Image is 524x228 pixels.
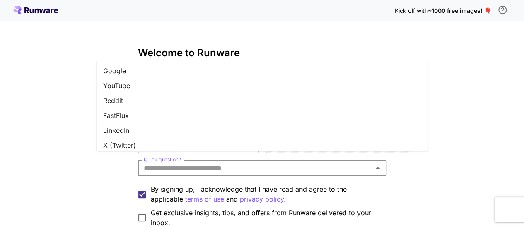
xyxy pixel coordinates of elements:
[138,47,386,59] h3: Welcome to Runware
[97,108,428,123] li: FastFlux
[394,7,427,14] span: Kick off with
[372,162,384,174] button: Close
[240,194,286,204] button: By signing up, I acknowledge that I have read and agree to the applicable terms of use and
[97,138,428,153] li: X (Twitter)
[427,7,491,14] span: ~1000 free images! 🎈
[494,2,511,18] button: In order to qualify for free credit, you need to sign up with a business email address and click ...
[97,123,428,138] li: LinkedIn
[185,194,224,204] button: By signing up, I acknowledge that I have read and agree to the applicable and privacy policy.
[97,93,428,108] li: Reddit
[144,156,182,163] label: Quick question
[97,78,428,93] li: YouTube
[151,184,380,204] p: By signing up, I acknowledge that I have read and agree to the applicable and
[151,208,380,228] span: Get exclusive insights, tips, and offers from Runware delivered to your inbox.
[240,194,286,204] p: privacy policy.
[97,63,428,78] li: Google
[185,194,224,204] p: terms of use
